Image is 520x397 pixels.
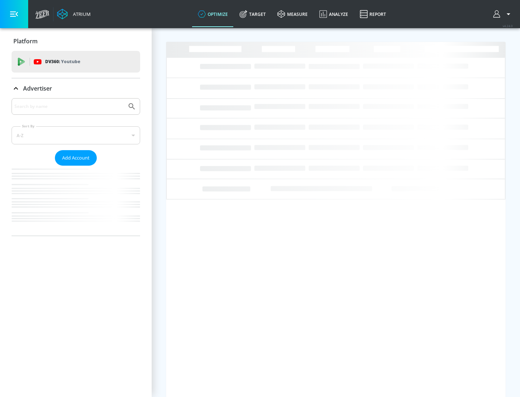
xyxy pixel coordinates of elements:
p: Advertiser [23,84,52,92]
a: optimize [192,1,234,27]
div: A-Z [12,126,140,144]
div: Platform [12,31,140,51]
div: Advertiser [12,98,140,236]
p: DV360: [45,58,80,66]
a: Target [234,1,272,27]
p: Platform [13,37,38,45]
button: Add Account [55,150,97,166]
a: Report [354,1,392,27]
a: Atrium [57,9,91,19]
input: Search by name [14,102,124,111]
label: Sort By [21,124,36,128]
a: measure [272,1,313,27]
nav: list of Advertiser [12,166,140,236]
span: v 4.24.0 [503,24,513,28]
a: Analyze [313,1,354,27]
span: Add Account [62,154,90,162]
div: Advertiser [12,78,140,99]
div: Atrium [70,11,91,17]
div: DV360: Youtube [12,51,140,73]
p: Youtube [61,58,80,65]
